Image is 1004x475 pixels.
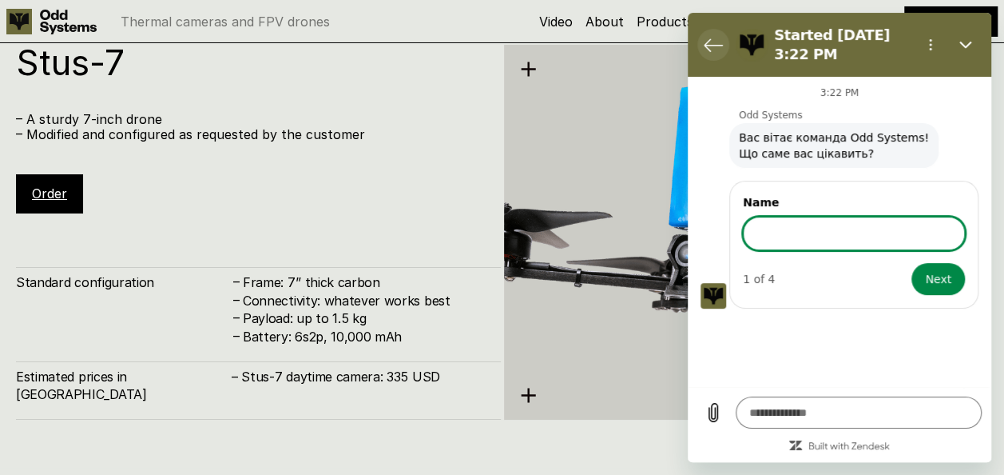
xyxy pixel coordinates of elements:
[16,273,232,291] h4: Standard configuration
[243,309,485,327] h4: Payload: up to 1.5 kg
[233,309,240,326] h4: –
[233,291,240,309] h4: –
[243,273,485,291] h4: Frame: 7’’ thick carbon
[243,292,485,309] h4: Connectivity: whatever works best
[16,112,485,127] p: – A sturdy 7-inch drone
[233,273,240,290] h4: –
[539,14,573,30] a: Video
[688,13,991,462] iframe: Messaging window
[233,326,240,344] h4: –
[232,368,485,385] h4: – Stus-7 daytime camera: 335 USD
[16,45,485,80] h1: Stus-7
[637,14,693,30] a: Products
[585,14,624,30] a: About
[243,328,485,345] h4: Battery: 6s2p, 10,000 mAh
[32,186,67,202] a: Order
[16,368,232,404] h4: Estimated prices in [GEOGRAPHIC_DATA]
[16,127,485,142] p: – Modified and configured as requested by the customer
[121,15,330,28] p: Thermal cameras and FPV drones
